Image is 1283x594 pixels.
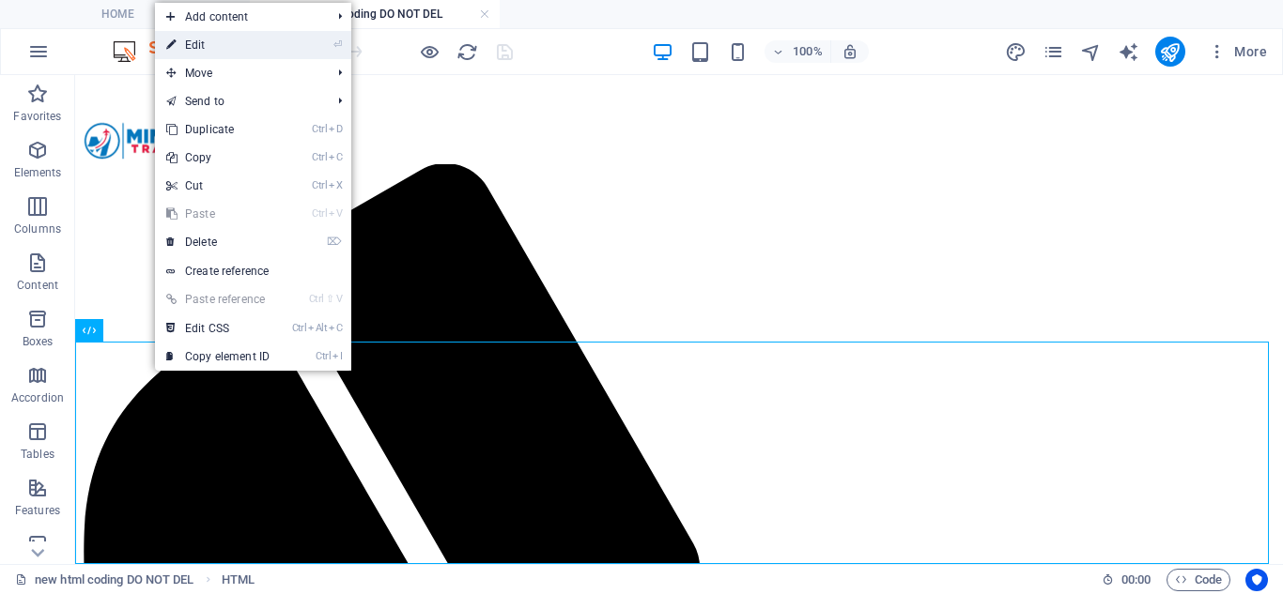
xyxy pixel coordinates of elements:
p: Boxes [23,334,54,349]
a: ⌦Delete [155,228,281,256]
i: Ctrl [312,179,327,191]
a: CtrlAltCEdit CSS [155,314,281,343]
i: Ctrl [316,350,331,362]
a: CtrlVPaste [155,200,281,228]
p: Columns [14,221,61,236]
p: Tables [21,447,54,462]
i: D [329,123,342,135]
i: V [336,293,342,305]
i: Ctrl [292,322,307,334]
button: Code [1167,569,1230,591]
a: Click to cancel selection. Double-click to open Pages [15,569,194,591]
a: Create reference [155,257,351,285]
span: Code [1175,569,1222,591]
i: AI Writer [1118,41,1139,63]
i: I [332,350,342,362]
i: ⌦ [327,236,342,248]
i: ⏎ [333,38,342,51]
nav: breadcrumb [222,569,255,591]
p: Content [17,278,58,293]
span: More [1208,42,1267,61]
button: navigator [1080,40,1103,63]
span: Move [155,59,323,87]
button: text_generator [1118,40,1140,63]
button: More [1200,37,1275,67]
i: X [329,179,342,191]
i: C [329,151,342,163]
button: design [1005,40,1028,63]
a: CtrlXCut [155,172,281,200]
a: Ctrl⇧VPaste reference [155,285,281,313]
i: Publish [1159,41,1181,63]
img: Editor Logo [108,40,249,63]
i: Ctrl [312,207,327,220]
button: Usercentrics [1245,569,1268,591]
span: Add content [155,3,323,31]
a: CtrlCCopy [155,144,281,172]
a: ⏎Edit [155,31,281,59]
i: On resize automatically adjust zoom level to fit chosen device. [842,43,858,60]
i: Ctrl [312,151,327,163]
h4: new html coding DO NOT DEL [250,4,500,24]
p: Accordion [11,390,64,405]
i: Alt [308,322,327,334]
a: Send to [155,87,323,115]
a: CtrlDDuplicate [155,115,281,144]
i: Ctrl [312,123,327,135]
span: Click to select. Double-click to edit [222,569,255,591]
button: pages [1043,40,1065,63]
button: reload [456,40,478,63]
i: Ctrl [309,293,324,305]
span: 00 00 [1121,569,1151,591]
button: 100% [765,40,831,63]
button: publish [1155,37,1185,67]
a: CtrlICopy element ID [155,343,281,371]
span: : [1135,572,1137,586]
p: Elements [14,165,62,180]
i: ⇧ [326,293,334,305]
p: Favorites [13,109,61,124]
i: V [329,207,342,220]
h6: Session time [1102,569,1152,591]
i: Design (Ctrl+Alt+Y) [1005,41,1027,63]
i: C [329,322,342,334]
i: Navigator [1080,41,1102,63]
h6: 100% [793,40,823,63]
i: Pages (Ctrl+Alt+S) [1043,41,1064,63]
p: Features [15,503,60,518]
